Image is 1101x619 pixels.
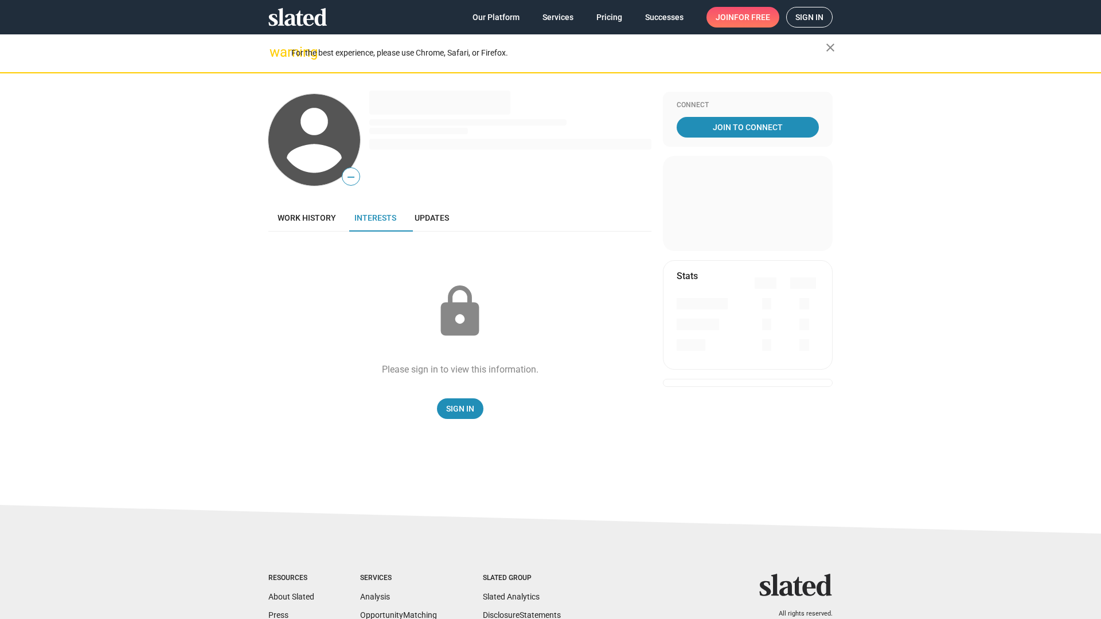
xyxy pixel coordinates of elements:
[706,7,779,28] a: Joinfor free
[354,213,396,222] span: Interests
[291,45,826,61] div: For the best experience, please use Chrome, Safari, or Firefox.
[268,574,314,583] div: Resources
[483,574,561,583] div: Slated Group
[596,7,622,28] span: Pricing
[542,7,573,28] span: Services
[483,592,540,601] a: Slated Analytics
[415,213,449,222] span: Updates
[463,7,529,28] a: Our Platform
[342,170,360,185] span: —
[345,204,405,232] a: Interests
[268,204,345,232] a: Work history
[679,117,817,138] span: Join To Connect
[786,7,833,28] a: Sign in
[446,398,474,419] span: Sign In
[734,7,770,28] span: for free
[473,7,520,28] span: Our Platform
[677,117,819,138] a: Join To Connect
[587,7,631,28] a: Pricing
[437,398,483,419] a: Sign In
[360,574,437,583] div: Services
[268,592,314,601] a: About Slated
[677,270,698,282] mat-card-title: Stats
[795,7,823,27] span: Sign in
[405,204,458,232] a: Updates
[533,7,583,28] a: Services
[645,7,684,28] span: Successes
[278,213,336,222] span: Work history
[716,7,770,28] span: Join
[382,363,538,375] div: Please sign in to view this information.
[270,45,283,59] mat-icon: warning
[636,7,693,28] a: Successes
[360,592,390,601] a: Analysis
[823,41,837,54] mat-icon: close
[431,283,489,340] mat-icon: lock
[677,101,819,110] div: Connect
